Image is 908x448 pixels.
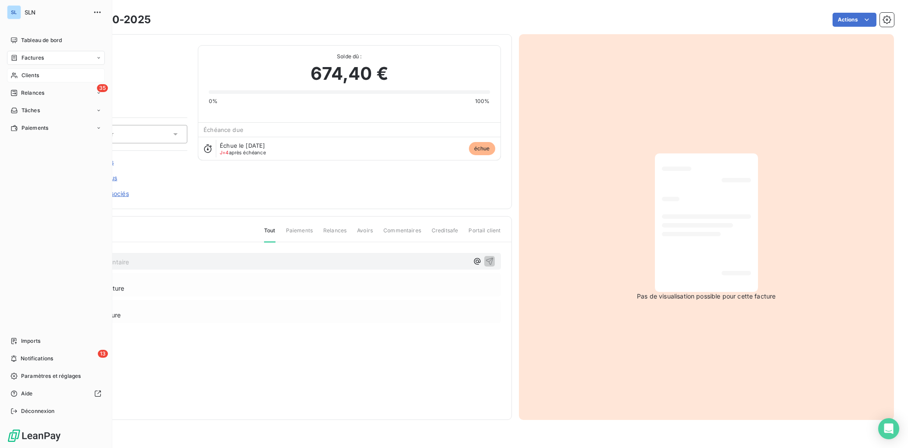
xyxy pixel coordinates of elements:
span: 35 [97,84,108,92]
span: Déconnexion [21,407,55,415]
span: Tableau de bord [21,36,62,44]
span: Pas de visualisation possible pour cette facture [637,292,776,301]
a: Aide [7,387,105,401]
span: 100% [475,97,490,105]
span: 13 [98,350,108,358]
span: Portail client [468,227,500,242]
button: Actions [833,13,876,27]
span: Commentaires [383,227,421,242]
span: Paramètres et réglages [21,372,81,380]
span: après échéance [220,150,266,155]
span: Notifications [21,355,53,363]
span: Paiements [21,124,48,132]
span: Factures [21,54,44,62]
span: Échéance due [204,126,243,133]
span: Échue le [DATE] [220,142,265,149]
span: Tout [264,227,275,242]
span: échue [469,142,495,155]
span: Avoirs [357,227,373,242]
img: Logo LeanPay [7,429,61,443]
span: Tâches [21,107,40,114]
div: Open Intercom Messenger [878,418,899,439]
span: Paiements [286,227,313,242]
span: 832 [69,56,187,63]
span: Relances [323,227,347,242]
span: Solde dû : [209,53,490,60]
span: Imports [21,337,40,345]
span: Relances [21,89,44,97]
span: Creditsafe [432,227,458,242]
span: J+4 [220,149,229,156]
span: 0% [209,97,218,105]
span: SLN [25,9,88,16]
h3: 832-10-2025 [82,12,151,28]
span: 674,40 € [311,60,388,87]
span: Aide [21,390,33,398]
div: SL [7,5,21,19]
span: Clients [21,71,39,79]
